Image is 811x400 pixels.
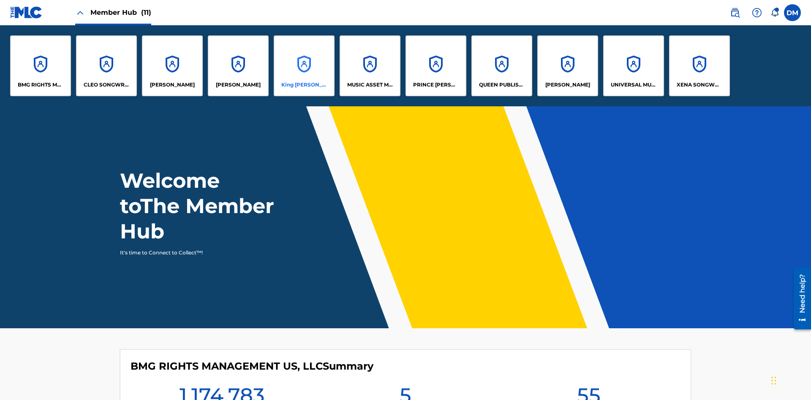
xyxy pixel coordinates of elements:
[787,265,811,334] iframe: Resource Center
[752,8,762,18] img: help
[770,8,779,17] div: Notifications
[208,35,269,96] a: Accounts[PERSON_NAME]
[76,35,137,96] a: AccountsCLEO SONGWRITER
[677,81,723,89] p: XENA SONGWRITER
[603,35,664,96] a: AccountsUNIVERSAL MUSIC PUB GROUP
[727,4,743,21] a: Public Search
[748,4,765,21] div: Help
[10,35,71,96] a: AccountsBMG RIGHTS MANAGEMENT US, LLC
[537,35,598,96] a: Accounts[PERSON_NAME]
[216,81,261,89] p: EYAMA MCSINGER
[347,81,393,89] p: MUSIC ASSET MANAGEMENT (MAM)
[120,168,278,244] h1: Welcome to The Member Hub
[131,360,373,373] h4: BMG RIGHTS MANAGEMENT US, LLC
[769,359,811,400] iframe: Chat Widget
[771,368,776,393] div: Drag
[471,35,532,96] a: AccountsQUEEN PUBLISHA
[340,35,400,96] a: AccountsMUSIC ASSET MANAGEMENT (MAM)
[84,81,130,89] p: CLEO SONGWRITER
[142,35,203,96] a: Accounts[PERSON_NAME]
[405,35,466,96] a: AccountsPRINCE [PERSON_NAME]
[274,35,335,96] a: AccountsKing [PERSON_NAME]
[120,249,267,257] p: It's time to Connect to Collect™!
[141,8,151,16] span: (11)
[18,81,64,89] p: BMG RIGHTS MANAGEMENT US, LLC
[75,8,85,18] img: Close
[479,81,525,89] p: QUEEN PUBLISHA
[150,81,195,89] p: ELVIS COSTELLO
[730,8,740,18] img: search
[281,81,327,89] p: King McTesterson
[413,81,459,89] p: PRINCE MCTESTERSON
[545,81,590,89] p: RONALD MCTESTERSON
[784,4,801,21] div: User Menu
[90,8,151,17] span: Member Hub
[611,81,657,89] p: UNIVERSAL MUSIC PUB GROUP
[669,35,730,96] a: AccountsXENA SONGWRITER
[10,6,43,19] img: MLC Logo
